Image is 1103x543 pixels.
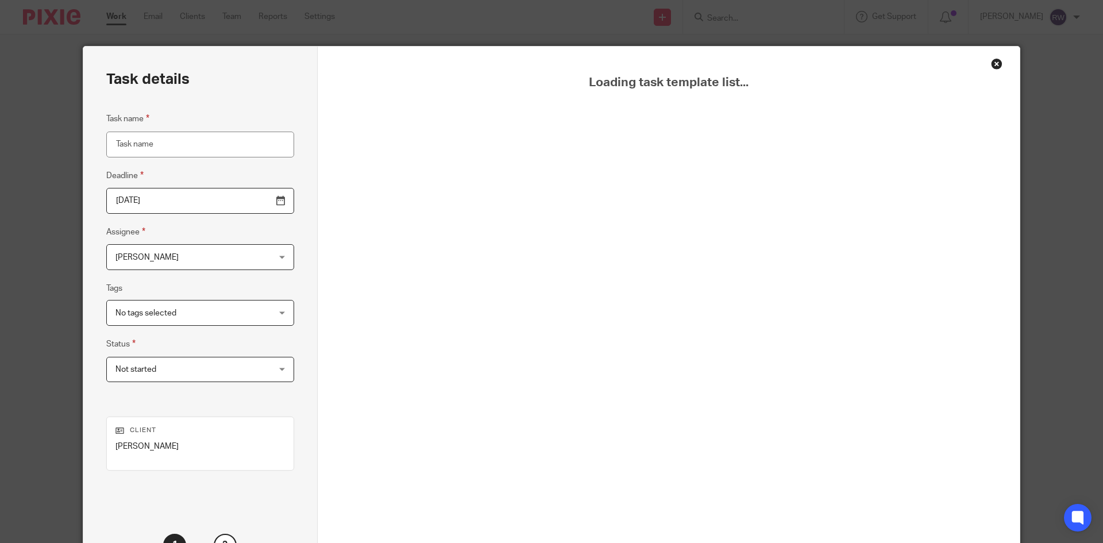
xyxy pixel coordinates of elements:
[106,70,190,89] h2: Task details
[106,188,294,214] input: Pick a date
[106,337,136,351] label: Status
[115,309,176,317] span: No tags selected
[106,283,122,294] label: Tags
[106,225,145,238] label: Assignee
[115,365,156,373] span: Not started
[991,58,1002,70] div: Close this dialog window
[106,169,144,182] label: Deadline
[115,441,285,452] p: [PERSON_NAME]
[346,75,992,90] span: Loading task template list...
[115,253,179,261] span: [PERSON_NAME]
[115,426,285,435] p: Client
[106,112,149,125] label: Task name
[106,132,294,157] input: Task name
